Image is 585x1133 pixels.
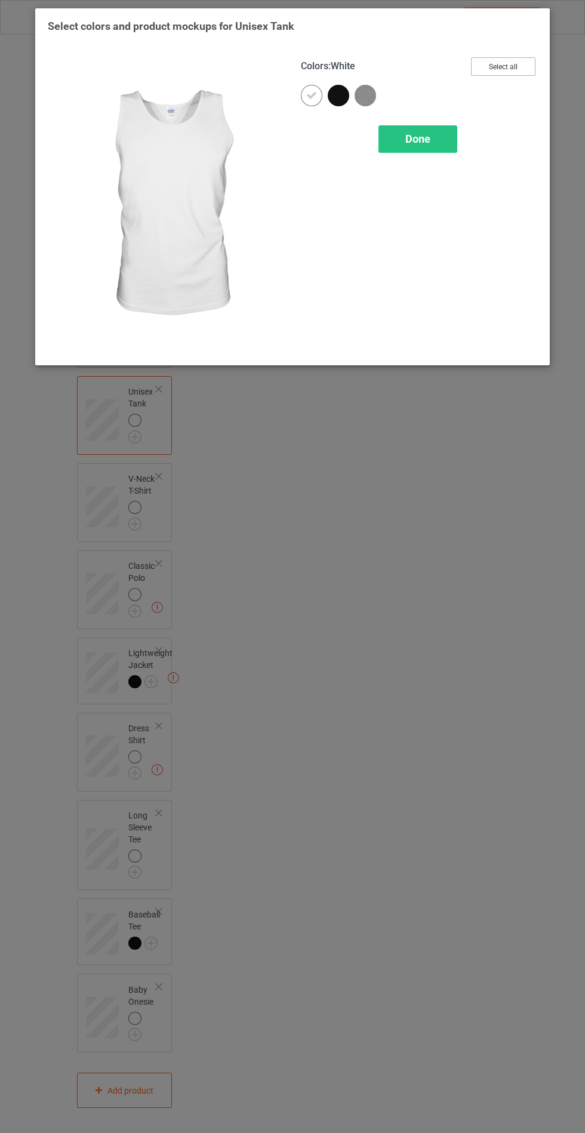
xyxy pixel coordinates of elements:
span: Select colors and product mockups for Unisex Tank [48,20,294,32]
span: Done [405,133,430,145]
h4: : [301,60,355,73]
span: Colors [301,60,328,72]
button: Select all [471,57,535,76]
img: regular.jpg [48,57,284,353]
span: White [331,60,355,72]
img: heather_texture.png [355,85,376,106]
